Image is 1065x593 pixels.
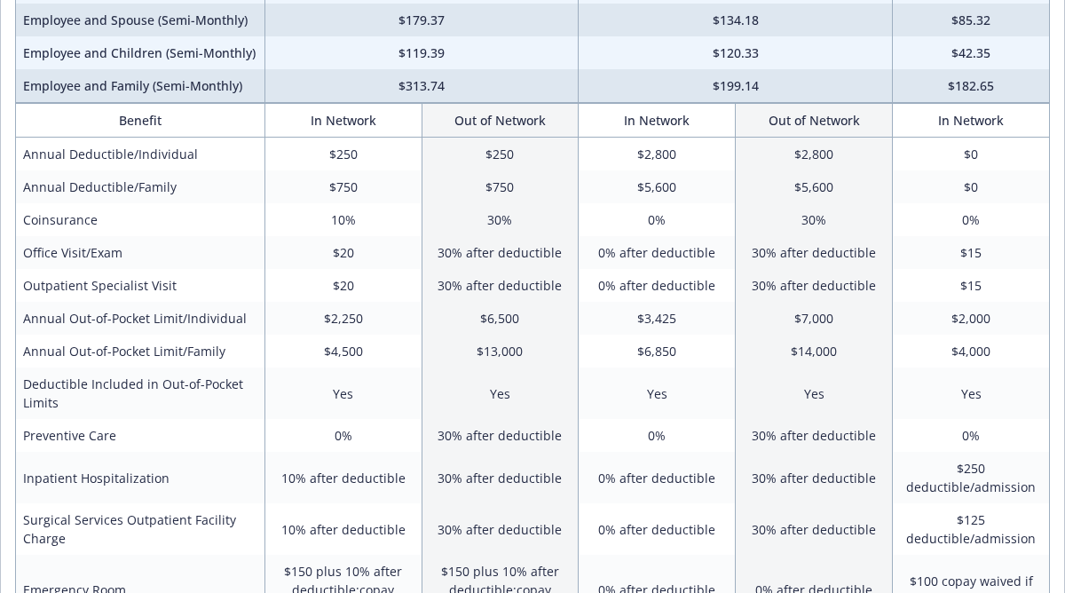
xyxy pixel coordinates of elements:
[736,138,893,171] td: $2,800
[422,170,579,203] td: $750
[736,236,893,269] td: 30% after deductible
[264,269,422,302] td: $20
[264,302,422,335] td: $2,250
[893,269,1050,302] td: $15
[16,170,265,203] td: Annual Deductible/Family
[579,335,736,368] td: $6,850
[736,419,893,452] td: 30% after deductible
[579,138,736,171] td: $2,800
[736,203,893,236] td: 30%
[264,203,422,236] td: 10%
[579,368,736,419] td: Yes
[422,419,579,452] td: 30% after deductible
[422,104,579,138] th: Out of Network
[579,69,893,103] td: $199.14
[579,36,893,69] td: $120.33
[422,368,579,419] td: Yes
[736,104,893,138] th: Out of Network
[893,335,1050,368] td: $4,000
[893,368,1050,419] td: Yes
[16,452,265,503] td: Inpatient Hospitalization
[16,36,265,69] td: Employee and Children (Semi-Monthly)
[16,302,265,335] td: Annual Out-of-Pocket Limit/Individual
[736,302,893,335] td: $7,000
[579,503,736,555] td: 0% after deductible
[422,503,579,555] td: 30% after deductible
[264,236,422,269] td: $20
[16,236,265,269] td: Office Visit/Exam
[736,170,893,203] td: $5,600
[893,452,1050,503] td: $250 deductible/admission
[579,269,736,302] td: 0% after deductible
[579,302,736,335] td: $3,425
[16,4,265,36] td: Employee and Spouse (Semi-Monthly)
[579,203,736,236] td: 0%
[264,452,422,503] td: 10% after deductible
[16,138,265,171] td: Annual Deductible/Individual
[264,36,579,69] td: $119.39
[264,335,422,368] td: $4,500
[422,269,579,302] td: 30% after deductible
[16,335,265,368] td: Annual Out-of-Pocket Limit/Family
[893,69,1050,103] td: $182.65
[422,236,579,269] td: 30% after deductible
[264,104,422,138] th: In Network
[422,452,579,503] td: 30% after deductible
[893,503,1050,555] td: $125 deductible/admission
[893,302,1050,335] td: $2,000
[16,203,265,236] td: Coinsurance
[893,236,1050,269] td: $15
[736,368,893,419] td: Yes
[422,138,579,171] td: $250
[422,335,579,368] td: $13,000
[264,419,422,452] td: 0%
[579,4,893,36] td: $134.18
[264,368,422,419] td: Yes
[736,335,893,368] td: $14,000
[422,302,579,335] td: $6,500
[736,503,893,555] td: 30% after deductible
[16,69,265,103] td: Employee and Family (Semi-Monthly)
[264,138,422,171] td: $250
[16,104,265,138] th: Benefit
[579,170,736,203] td: $5,600
[893,203,1050,236] td: 0%
[893,104,1050,138] th: In Network
[736,452,893,503] td: 30% after deductible
[893,4,1050,36] td: $85.32
[16,269,265,302] td: Outpatient Specialist Visit
[893,138,1050,171] td: $0
[893,170,1050,203] td: $0
[16,503,265,555] td: Surgical Services Outpatient Facility Charge
[579,236,736,269] td: 0% after deductible
[16,368,265,419] td: Deductible Included in Out-of-Pocket Limits
[893,419,1050,452] td: 0%
[736,269,893,302] td: 30% after deductible
[264,4,579,36] td: $179.37
[422,203,579,236] td: 30%
[893,36,1050,69] td: $42.35
[264,503,422,555] td: 10% after deductible
[264,170,422,203] td: $750
[16,419,265,452] td: Preventive Care
[579,452,736,503] td: 0% after deductible
[264,69,579,103] td: $313.74
[579,104,736,138] th: In Network
[579,419,736,452] td: 0%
